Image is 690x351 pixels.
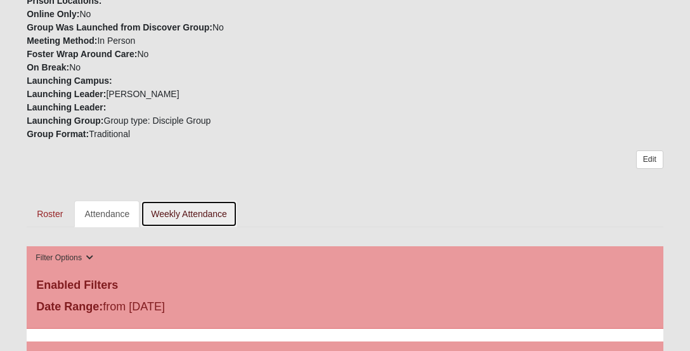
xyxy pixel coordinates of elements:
strong: Meeting Method: [27,36,97,46]
a: Roster [27,201,73,227]
strong: Group Was Launched from Discover Group: [27,22,212,32]
strong: On Break: [27,62,69,72]
strong: Online Only: [27,9,79,19]
div: from [DATE] [27,298,239,319]
a: Weekly Attendance [141,201,237,227]
strong: Foster Wrap Around Care: [27,49,137,59]
h4: Enabled Filters [36,279,654,293]
strong: Launching Group: [27,116,103,126]
button: Filter Options [32,251,97,265]
a: Edit [636,150,663,169]
label: Date Range: [36,298,103,315]
strong: Group Format: [27,129,89,139]
a: Attendance [74,201,140,227]
strong: Launching Leader: [27,89,106,99]
strong: Launching Leader: [27,102,106,112]
strong: Launching Campus: [27,76,112,86]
